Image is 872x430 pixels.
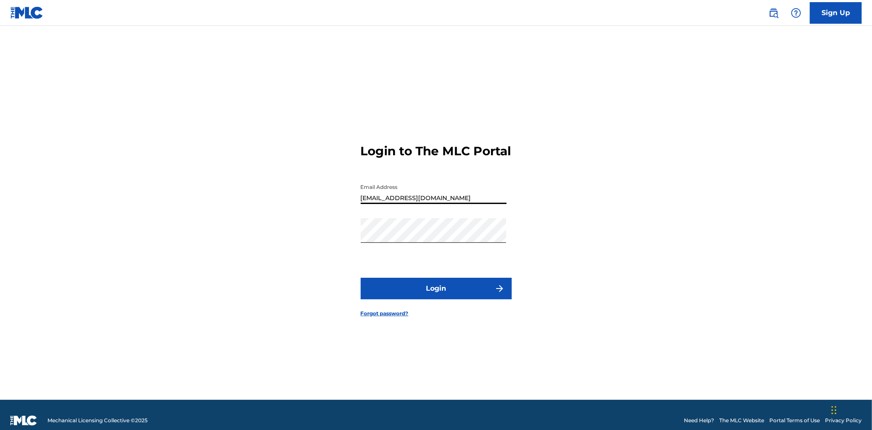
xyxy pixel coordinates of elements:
[791,8,801,18] img: help
[810,2,862,24] a: Sign Up
[47,417,148,424] span: Mechanical Licensing Collective © 2025
[768,8,779,18] img: search
[361,278,512,299] button: Login
[494,283,505,294] img: f7272a7cc735f4ea7f67.svg
[10,415,37,426] img: logo
[10,6,44,19] img: MLC Logo
[684,417,714,424] a: Need Help?
[829,389,872,430] iframe: Chat Widget
[765,4,782,22] a: Public Search
[787,4,805,22] div: Help
[831,397,837,423] div: Drag
[825,417,862,424] a: Privacy Policy
[361,310,409,317] a: Forgot password?
[361,144,511,159] h3: Login to The MLC Portal
[719,417,764,424] a: The MLC Website
[769,417,820,424] a: Portal Terms of Use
